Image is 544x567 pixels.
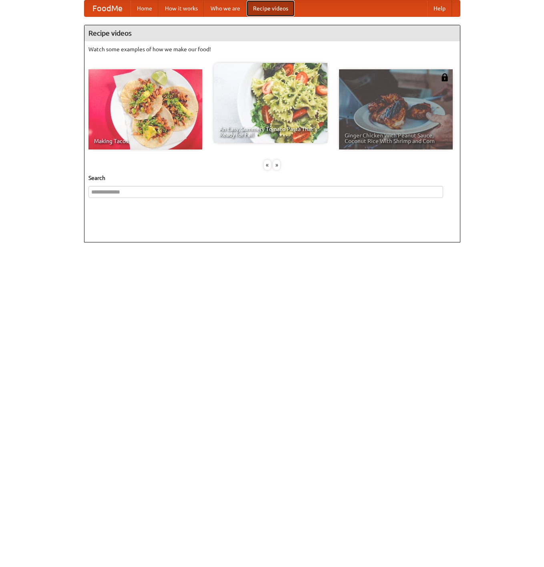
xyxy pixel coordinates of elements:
span: An Easy, Summery Tomato Pasta That's Ready for Fall [219,126,322,137]
span: Making Tacos [94,138,197,144]
h4: Recipe videos [84,25,460,41]
a: Help [427,0,452,16]
div: » [273,160,280,170]
h5: Search [88,174,456,182]
div: « [264,160,271,170]
a: An Easy, Summery Tomato Pasta That's Ready for Fall [214,63,327,143]
p: Watch some examples of how we make our food! [88,45,456,53]
a: How it works [159,0,204,16]
a: FoodMe [84,0,130,16]
img: 483408.png [441,73,449,81]
a: Making Tacos [88,69,202,149]
a: Who we are [204,0,247,16]
a: Home [130,0,159,16]
a: Recipe videos [247,0,295,16]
